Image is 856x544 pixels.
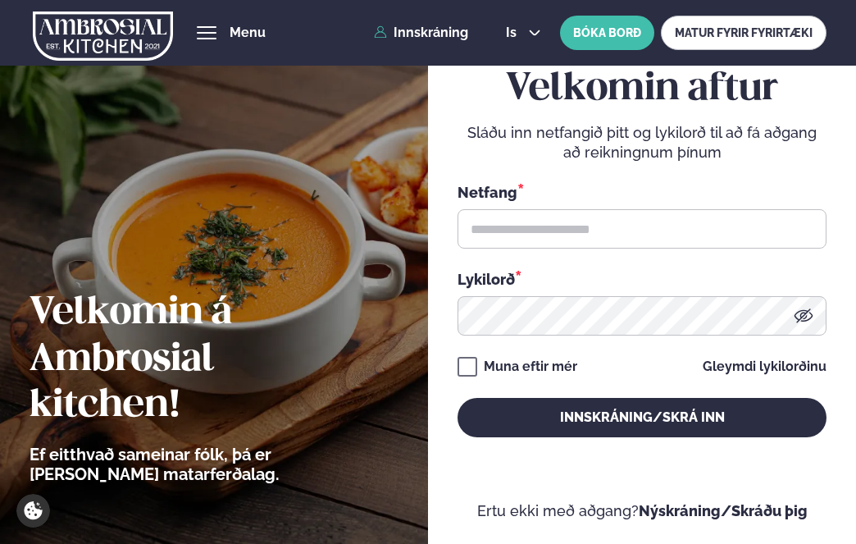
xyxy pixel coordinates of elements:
[458,181,826,203] div: Netfang
[703,360,826,373] a: Gleymdi lykilorðinu
[374,25,468,40] a: Innskráning
[560,16,654,50] button: BÓKA BORÐ
[30,290,370,428] h2: Velkomin á Ambrosial kitchen!
[458,501,826,521] p: Ertu ekki með aðgang?
[506,26,521,39] span: is
[458,123,826,162] p: Sláðu inn netfangið þitt og lykilorð til að fá aðgang að reikningnum þínum
[197,23,216,43] button: hamburger
[30,445,370,484] p: Ef eitthvað sameinar fólk, þá er [PERSON_NAME] matarferðalag.
[458,268,826,290] div: Lykilorð
[661,16,826,50] a: MATUR FYRIR FYRIRTÆKI
[33,2,173,70] img: logo
[493,26,554,39] button: is
[458,66,826,112] h2: Velkomin aftur
[639,502,808,519] a: Nýskráning/Skráðu þig
[16,494,50,528] a: Cookie settings
[458,398,826,437] button: Innskráning/Skrá inn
